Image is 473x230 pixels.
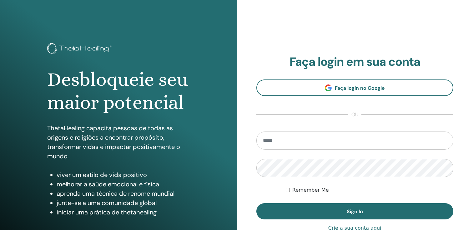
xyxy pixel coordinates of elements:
[57,170,189,180] li: viver um estilo de vida positivo
[47,123,189,161] p: ThetaHealing capacita pessoas de todas as origens e religiões a encontrar propósito, transformar ...
[256,55,454,69] h2: Faça login em sua conta
[256,79,454,96] a: Faça login no Google
[57,208,189,217] li: iniciar uma prática de thetahealing
[347,208,363,215] span: Sign In
[286,186,453,194] div: Keep me authenticated indefinitely or until I manually logout
[292,186,329,194] label: Remember Me
[57,198,189,208] li: junte-se a uma comunidade global
[57,189,189,198] li: aprenda uma técnica de renome mundial
[256,203,454,219] button: Sign In
[47,68,189,114] h1: Desbloqueie seu maior potencial
[335,85,385,91] span: Faça login no Google
[348,111,361,118] span: ou
[57,180,189,189] li: melhorar a saúde emocional e física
